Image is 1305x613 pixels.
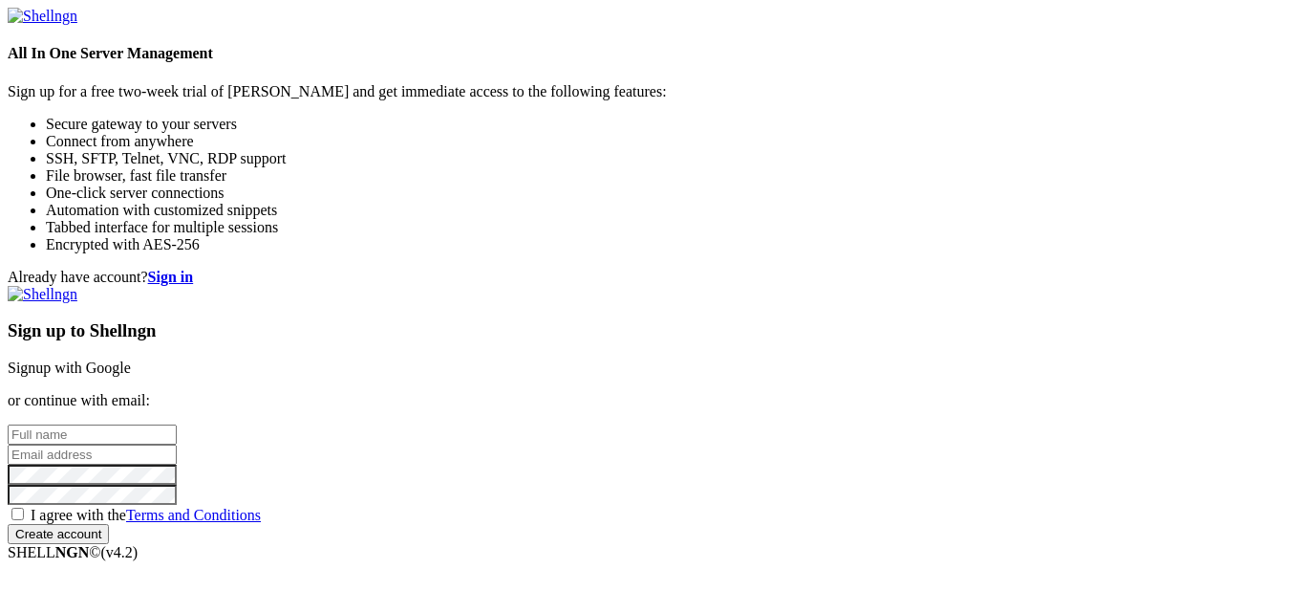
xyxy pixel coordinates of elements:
[101,544,139,560] span: 4.2.0
[8,544,138,560] span: SHELL ©
[148,269,194,285] a: Sign in
[46,236,1297,253] li: Encrypted with AES-256
[46,116,1297,133] li: Secure gateway to your servers
[8,392,1297,409] p: or continue with email:
[31,507,261,523] span: I agree with the
[46,167,1297,185] li: File browser, fast file transfer
[55,544,90,560] b: NGN
[8,320,1297,341] h3: Sign up to Shellngn
[46,185,1297,202] li: One-click server connections
[46,133,1297,150] li: Connect from anywhere
[46,150,1297,167] li: SSH, SFTP, Telnet, VNC, RDP support
[8,8,77,25] img: Shellngn
[8,524,109,544] input: Create account
[8,83,1297,100] p: Sign up for a free two-week trial of [PERSON_NAME] and get immediate access to the following feat...
[8,445,177,465] input: Email address
[8,286,77,303] img: Shellngn
[11,508,24,520] input: I agree with theTerms and Conditions
[8,45,1297,62] h4: All In One Server Management
[8,425,177,445] input: Full name
[8,269,1297,286] div: Already have account?
[46,202,1297,219] li: Automation with customized snippets
[8,360,131,376] a: Signup with Google
[46,219,1297,236] li: Tabbed interface for multiple sessions
[126,507,261,523] a: Terms and Conditions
